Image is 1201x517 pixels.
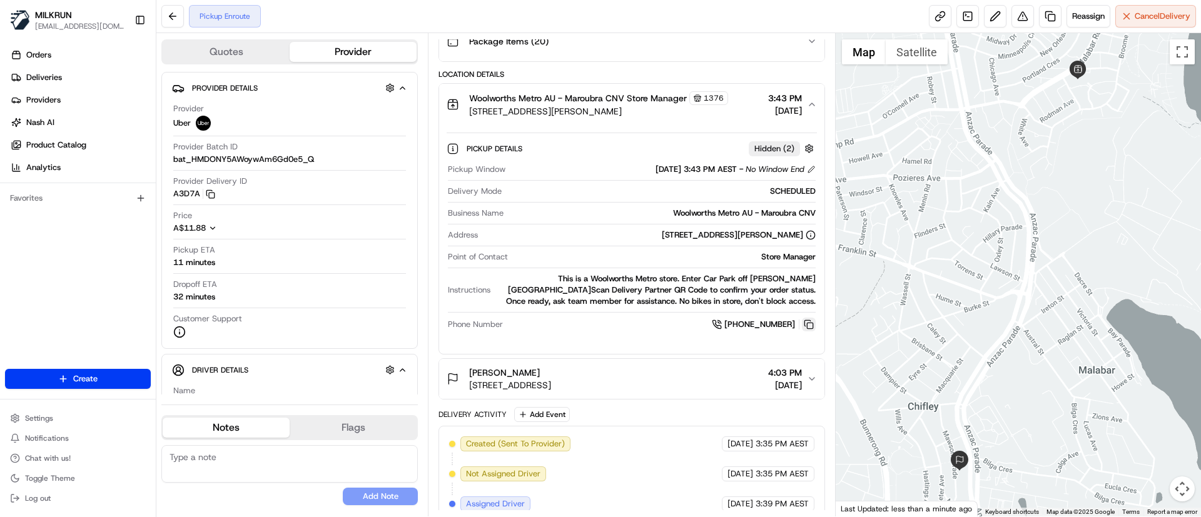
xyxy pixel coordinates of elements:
[1135,11,1190,22] span: Cancel Delivery
[439,359,824,399] button: [PERSON_NAME][STREET_ADDRESS]4:03 PM[DATE]
[173,313,242,324] span: Customer Support
[836,501,978,516] div: Last Updated: less than a minute ago
[173,385,195,396] span: Name
[768,92,802,104] span: 3:43 PM
[5,188,151,208] div: Favorites
[173,176,247,187] span: Provider Delivery ID
[886,39,948,64] button: Show satellite imagery
[35,21,124,31] button: [EMAIL_ADDRESS][DOMAIN_NAME]
[26,49,51,61] span: Orders
[5,135,156,155] a: Product Catalog
[192,83,258,93] span: Provider Details
[25,413,53,423] span: Settings
[5,158,156,178] a: Analytics
[507,186,815,197] div: SCHEDULED
[25,493,51,503] span: Log out
[438,69,824,79] div: Location Details
[756,468,809,479] span: 3:35 PM AEST
[173,210,192,221] span: Price
[448,186,502,197] span: Delivery Mode
[727,498,753,509] span: [DATE]
[439,21,824,61] button: Package Items (20)
[739,164,743,175] span: -
[192,365,248,375] span: Driver Details
[25,453,71,463] span: Chat with us!
[5,409,151,427] button: Settings
[466,438,565,449] span: Created (Sent To Provider)
[173,103,204,114] span: Provider
[439,84,824,125] button: Woolworths Metro AU - Maroubra CNV Store Manager1376[STREET_ADDRESS][PERSON_NAME]3:43 PM[DATE]
[173,223,206,233] span: A$11.88
[448,251,508,263] span: Point of Contact
[727,438,753,449] span: [DATE]
[768,366,802,379] span: 4:03 PM
[756,438,809,449] span: 3:35 PM AEST
[756,498,809,509] span: 3:39 PM AEST
[469,92,687,104] span: Woolworths Metro AU - Maroubra CNV Store Manager
[10,10,30,30] img: MILKRUN
[25,433,69,443] span: Notifications
[173,188,215,199] button: A3D7A
[25,473,75,483] span: Toggle Theme
[173,118,191,129] span: Uber
[1115,5,1196,28] button: CancelDelivery
[290,418,417,438] button: Flags
[448,284,490,296] span: Instructions
[1147,508,1197,515] a: Report a map error
[1046,508,1115,515] span: Map data ©2025 Google
[5,429,151,447] button: Notifications
[196,116,211,131] img: uber-new-logo.jpeg
[1170,476,1195,501] button: Map camera controls
[724,319,795,330] span: [PHONE_NUMBER]
[469,35,549,48] span: Package Items ( 20 )
[26,162,61,173] span: Analytics
[173,223,283,234] button: A$11.88
[1170,39,1195,64] button: Toggle fullscreen view
[839,500,880,516] img: Google
[5,469,151,487] button: Toggle Theme
[1122,508,1140,515] a: Terms (opens in new tab)
[173,291,215,303] div: 32 minutes
[26,139,86,151] span: Product Catalog
[5,68,156,88] a: Deliveries
[5,449,151,467] button: Chat with us!
[1072,11,1105,22] span: Reassign
[656,164,737,175] span: [DATE] 3:43 PM AEST
[290,42,417,62] button: Provider
[754,143,794,154] span: Hidden ( 2 )
[985,508,1039,516] button: Keyboard shortcuts
[495,273,815,307] div: This is a Woolworths Metro store. Enter Car Park off [PERSON_NAME][GEOGRAPHIC_DATA]Scan Delivery ...
[5,369,151,389] button: Create
[163,42,290,62] button: Quotes
[172,78,407,98] button: Provider Details
[26,94,61,106] span: Providers
[514,407,570,422] button: Add Event
[768,104,802,117] span: [DATE]
[173,244,215,256] span: Pickup ETA
[768,379,802,391] span: [DATE]
[26,117,54,128] span: Nash AI
[469,379,551,391] span: [STREET_ADDRESS]
[712,318,816,331] a: [PHONE_NUMBER]
[438,409,507,419] div: Delivery Activity
[448,208,504,219] span: Business Name
[746,164,804,175] span: No Window End
[469,366,540,379] span: [PERSON_NAME]
[173,141,238,153] span: Provider Batch ID
[662,229,816,241] div: [STREET_ADDRESS][PERSON_NAME]
[1067,5,1110,28] button: Reassign
[469,105,728,118] span: [STREET_ADDRESS][PERSON_NAME]
[5,5,129,35] button: MILKRUNMILKRUN[EMAIL_ADDRESS][DOMAIN_NAME]
[466,498,525,509] span: Assigned Driver
[173,257,215,268] div: 11 minutes
[5,45,156,65] a: Orders
[26,72,62,83] span: Deliveries
[5,489,151,507] button: Log out
[749,141,817,156] button: Hidden (2)
[173,279,217,290] span: Dropoff ETA
[839,500,880,516] a: Open this area in Google Maps (opens a new window)
[173,154,314,165] span: bat_HMDONY5AWoywAm6Gd0e5_Q
[466,468,540,479] span: Not Assigned Driver
[439,125,824,354] div: Woolworths Metro AU - Maroubra CNV Store Manager1376[STREET_ADDRESS][PERSON_NAME]3:43 PM[DATE]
